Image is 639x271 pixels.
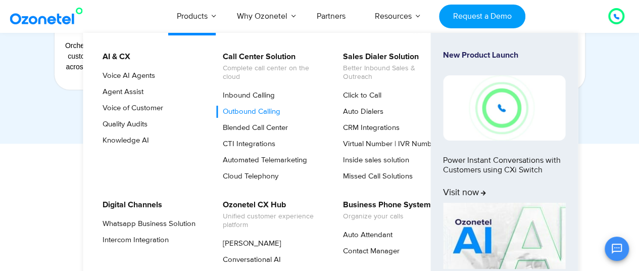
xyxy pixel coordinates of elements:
a: [PERSON_NAME] [216,238,283,250]
a: Sales Dialer SolutionBetter Inbound Sales & Outreach [336,51,444,83]
a: Auto Attendant [336,229,394,241]
a: Inside sales solution [336,154,411,166]
a: Digital Channels [96,199,164,211]
a: Inbound Calling [216,89,276,102]
a: Click to Call [336,89,383,102]
a: Cloud Telephony [216,170,280,183]
a: Virtual Number | IVR Number [336,138,440,150]
a: Auto Dialers [336,106,385,118]
a: Whatsapp Business Solution [96,218,197,230]
a: AI & CX [96,51,132,63]
span: Visit now [443,188,486,199]
a: Contact Manager [336,245,401,257]
a: CTI Integrations [216,138,277,150]
a: Voice of Customer [96,102,165,114]
span: Complete call center on the cloud [223,64,322,81]
span: Unified customer experience platform [223,212,322,230]
img: AI [443,203,565,269]
div: Orchestrate multiple customer journeys across the lifecycle. [60,40,134,72]
a: Missed Call Solutions [336,170,414,183]
img: New-Project-17.png [443,75,565,140]
a: Agent Assist [96,86,145,98]
a: Automated Telemarketing [216,154,309,166]
a: Blended Call Center [216,122,289,134]
a: Voice AI Agents [96,70,157,82]
a: Business Phone SystemOrganize your calls [336,199,432,222]
a: Call Center SolutionComplete call center on the cloud [216,51,324,83]
a: New Product LaunchPower Instant Conversations with Customers using CXi SwitchVisit now [443,51,565,199]
a: Request a Demo [439,5,525,28]
a: Intercom Integration [96,234,170,246]
a: Outbound Calling [216,106,282,118]
button: Open chat [605,237,629,261]
div: Drive Intelligent Outcomes with the Power of Agentic AI [44,174,595,210]
span: Better Inbound Sales & Outreach [343,64,443,81]
a: Conversational AI [216,254,282,266]
a: Knowledge AI [96,134,151,147]
a: Quality Audits [96,118,149,130]
span: Organize your calls [343,212,431,221]
a: CRM Integrations [336,122,401,134]
a: Ozonetel CX HubUnified customer experience platform [216,199,324,231]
